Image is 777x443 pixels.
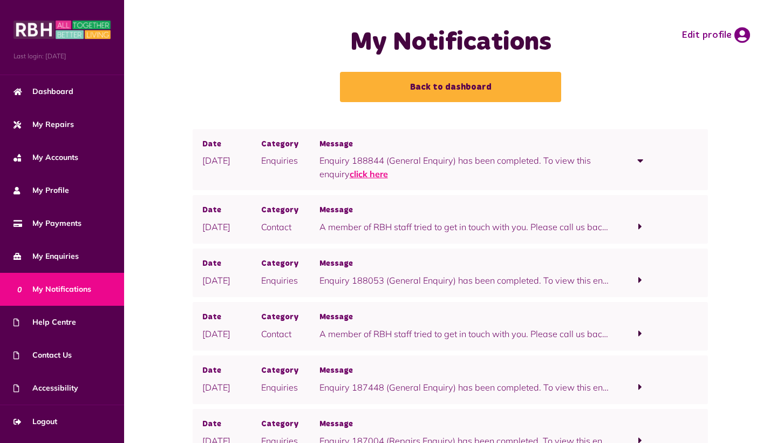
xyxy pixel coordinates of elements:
a: Edit profile [681,27,750,43]
span: My Notifications [13,284,91,295]
p: Contact [261,220,319,233]
p: Enquiry 188844 (General Enquiry) has been completed. To view this enquiry [319,154,611,180]
span: Date [202,365,261,377]
span: Message [319,258,611,270]
span: Date [202,139,261,151]
span: My Enquiries [13,251,79,262]
span: Message [319,205,611,217]
span: 0 [13,283,25,295]
img: MyRBH [13,19,111,41]
span: My Payments [13,218,81,229]
p: Enquiry 188053 (General Enquiry) has been completed. To view this enquiry [319,274,611,287]
span: Contact Us [13,350,72,361]
span: Category [261,365,319,377]
p: A member of RBH staff tried to get in touch with you. Please call us back on [PHONE_NUMBER]. To c... [319,327,611,340]
span: My Profile [13,185,69,196]
span: Category [261,139,319,151]
span: Accessibility [13,382,78,394]
span: Date [202,312,261,324]
h1: My Notifications [298,27,603,58]
span: Category [261,205,319,217]
p: [DATE] [202,327,261,340]
span: Dashboard [13,86,73,97]
a: click here [350,169,388,179]
span: Message [319,139,611,151]
span: Logout [13,416,57,427]
span: Category [261,258,319,270]
p: Enquiries [261,274,319,287]
p: Contact [261,327,319,340]
span: Last login: [DATE] [13,51,111,61]
span: Date [202,205,261,217]
p: [DATE] [202,381,261,394]
p: [DATE] [202,220,261,233]
span: Message [319,312,611,324]
span: Message [319,365,611,377]
p: [DATE] [202,274,261,287]
p: A member of RBH staff tried to get in touch with you. Please call us back on [PHONE_NUMBER]. To c... [319,220,611,233]
span: Date [202,419,261,431]
a: Back to dashboard [340,72,561,102]
span: Message [319,419,611,431]
span: My Repairs [13,119,74,130]
p: Enquiries [261,381,319,394]
p: Enquiries [261,154,319,167]
span: Category [261,312,319,324]
span: Date [202,258,261,270]
p: [DATE] [202,154,261,167]
span: Category [261,419,319,431]
span: Help Centre [13,317,76,328]
p: Enquiry 187448 (General Enquiry) has been completed. To view this enquiry [319,381,611,394]
span: My Accounts [13,152,78,163]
